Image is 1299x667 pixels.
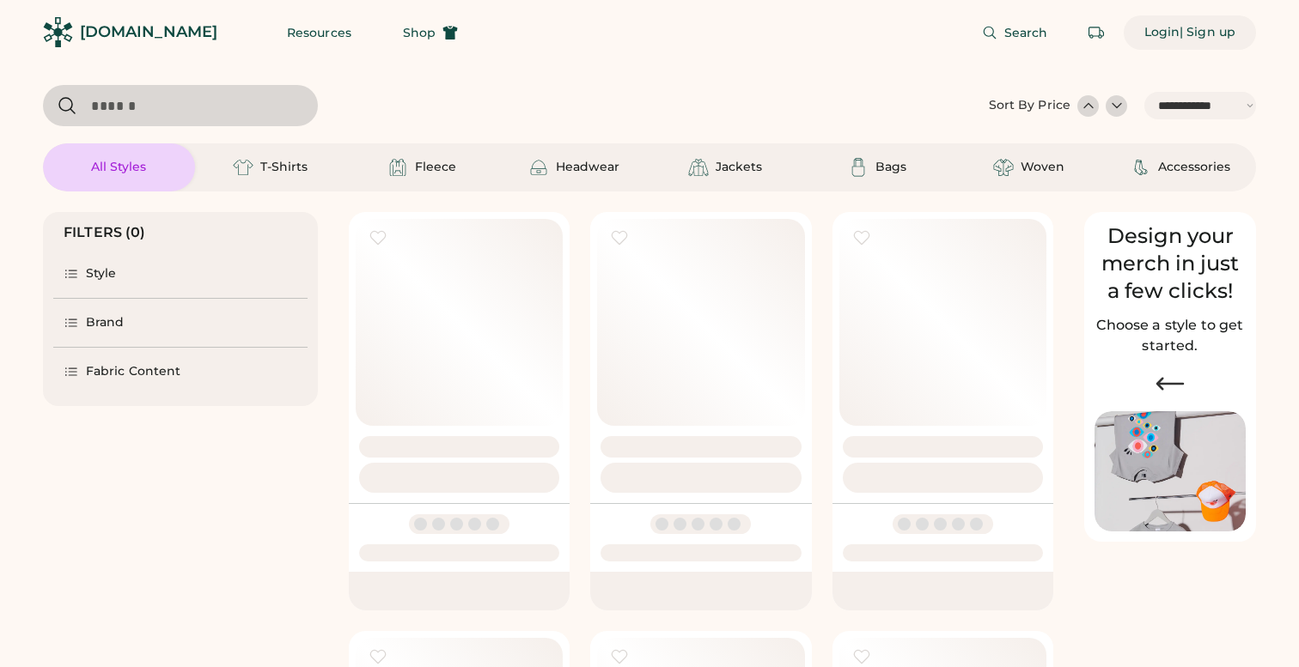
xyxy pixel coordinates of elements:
[1079,15,1113,50] button: Retrieve an order
[86,265,117,282] div: Style
[80,21,217,43] div: [DOMAIN_NAME]
[688,157,709,178] img: Jackets Icon
[415,159,456,176] div: Fleece
[43,17,73,47] img: Rendered Logo - Screens
[260,159,308,176] div: T-Shirts
[64,222,146,243] div: FILTERS (0)
[91,159,146,176] div: All Styles
[403,27,436,39] span: Shop
[233,157,253,178] img: T-Shirts Icon
[1095,315,1246,356] h2: Choose a style to get started.
[1144,24,1180,41] div: Login
[86,314,125,331] div: Brand
[86,363,180,380] div: Fabric Content
[266,15,372,50] button: Resources
[1095,222,1246,305] div: Design your merch in just a few clicks!
[1131,157,1151,178] img: Accessories Icon
[382,15,479,50] button: Shop
[716,159,762,176] div: Jackets
[989,97,1070,114] div: Sort By Price
[1158,159,1230,176] div: Accessories
[1095,411,1246,532] img: Image of Lisa Congdon Eye Print on T-Shirt and Hat
[993,157,1014,178] img: Woven Icon
[1180,24,1235,41] div: | Sign up
[387,157,408,178] img: Fleece Icon
[1004,27,1048,39] span: Search
[556,159,619,176] div: Headwear
[1021,159,1064,176] div: Woven
[961,15,1069,50] button: Search
[875,159,906,176] div: Bags
[848,157,869,178] img: Bags Icon
[528,157,549,178] img: Headwear Icon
